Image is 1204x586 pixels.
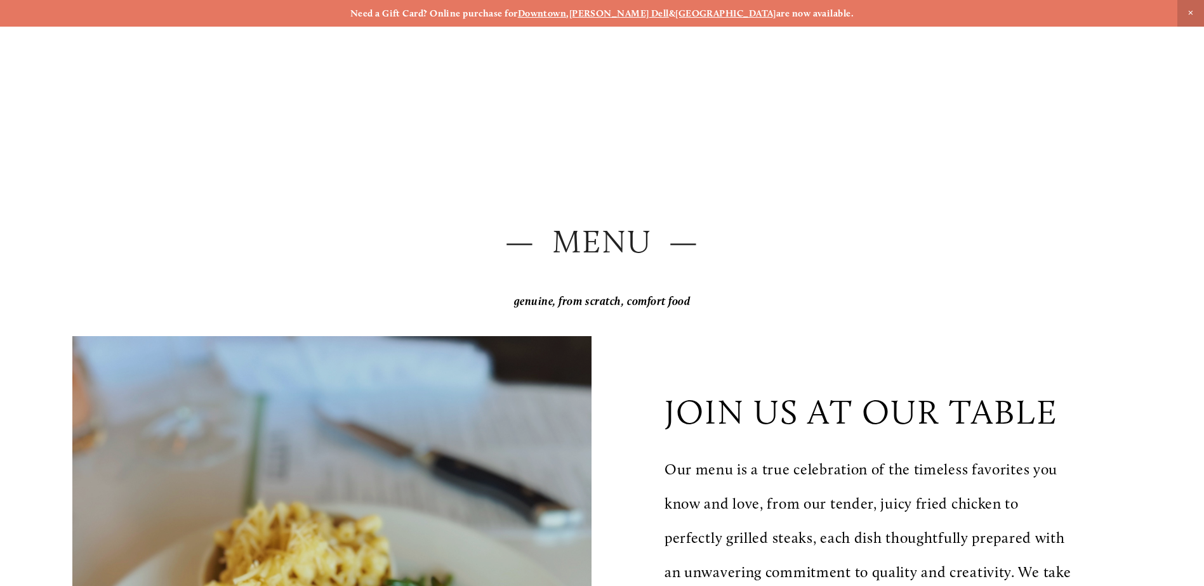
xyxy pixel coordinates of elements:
[566,8,569,19] strong: ,
[665,391,1058,433] p: join us at our table
[72,219,1132,264] h2: — Menu —
[350,8,518,19] strong: Need a Gift Card? Online purchase for
[776,8,854,19] strong: are now available.
[669,8,675,19] strong: &
[569,8,669,19] a: [PERSON_NAME] Dell
[514,294,691,308] em: genuine, from scratch, comfort food
[518,8,567,19] a: Downtown
[675,8,776,19] a: [GEOGRAPHIC_DATA]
